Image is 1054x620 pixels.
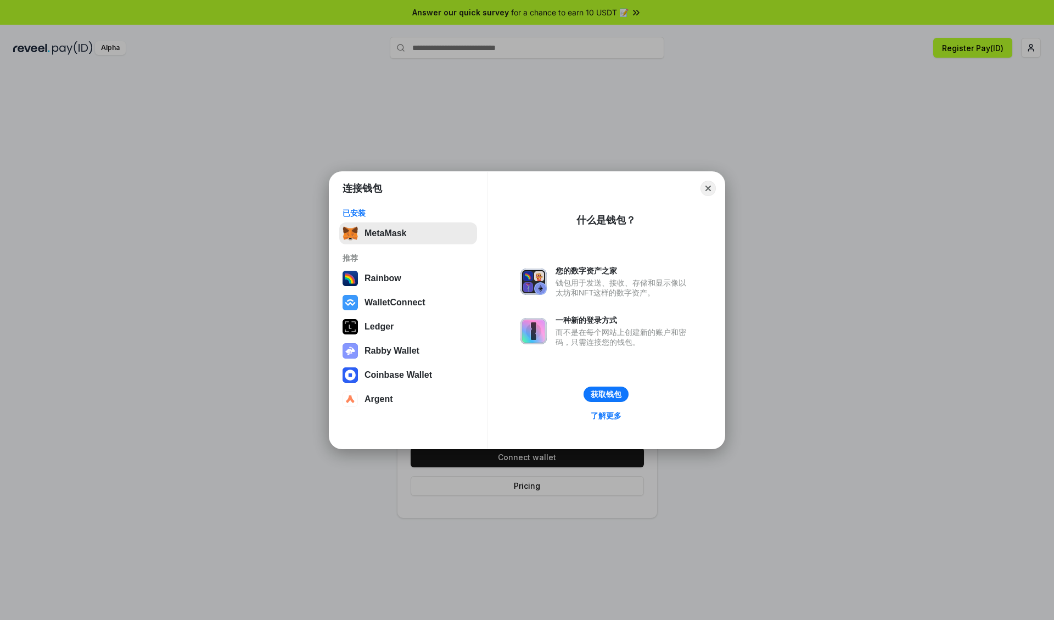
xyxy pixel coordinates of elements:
[339,292,477,314] button: WalletConnect
[365,298,425,308] div: WalletConnect
[343,343,358,359] img: svg+xml,%3Csvg%20xmlns%3D%22http%3A%2F%2Fwww.w3.org%2F2000%2Fsvg%22%20fill%3D%22none%22%20viewBox...
[700,181,716,196] button: Close
[584,409,628,423] a: 了解更多
[339,388,477,410] button: Argent
[343,226,358,241] img: svg+xml,%3Csvg%20fill%3D%22none%22%20height%3D%2233%22%20viewBox%3D%220%200%2035%2033%22%20width%...
[365,346,419,356] div: Rabby Wallet
[339,364,477,386] button: Coinbase Wallet
[556,266,692,276] div: 您的数字资产之家
[339,316,477,338] button: Ledger
[365,322,394,332] div: Ledger
[576,214,636,227] div: 什么是钱包？
[339,340,477,362] button: Rabby Wallet
[591,411,621,421] div: 了解更多
[343,208,474,218] div: 已安装
[343,392,358,407] img: svg+xml,%3Csvg%20width%3D%2228%22%20height%3D%2228%22%20viewBox%3D%220%200%2028%2028%22%20fill%3D...
[556,315,692,325] div: 一种新的登录方式
[343,367,358,383] img: svg+xml,%3Csvg%20width%3D%2228%22%20height%3D%2228%22%20viewBox%3D%220%200%2028%2028%22%20fill%3D...
[520,269,547,295] img: svg+xml,%3Csvg%20xmlns%3D%22http%3A%2F%2Fwww.w3.org%2F2000%2Fsvg%22%20fill%3D%22none%22%20viewBox...
[365,273,401,283] div: Rainbow
[556,278,692,298] div: 钱包用于发送、接收、存储和显示像以太坊和NFT这样的数字资产。
[584,387,629,402] button: 获取钱包
[556,327,692,347] div: 而不是在每个网站上创建新的账户和密码，只需连接您的钱包。
[365,228,406,238] div: MetaMask
[343,295,358,310] img: svg+xml,%3Csvg%20width%3D%2228%22%20height%3D%2228%22%20viewBox%3D%220%200%2028%2028%22%20fill%3D...
[343,182,382,195] h1: 连接钱包
[343,271,358,286] img: svg+xml,%3Csvg%20width%3D%22120%22%20height%3D%22120%22%20viewBox%3D%220%200%20120%20120%22%20fil...
[343,253,474,263] div: 推荐
[343,319,358,334] img: svg+xml,%3Csvg%20xmlns%3D%22http%3A%2F%2Fwww.w3.org%2F2000%2Fsvg%22%20width%3D%2228%22%20height%3...
[339,267,477,289] button: Rainbow
[520,318,547,344] img: svg+xml,%3Csvg%20xmlns%3D%22http%3A%2F%2Fwww.w3.org%2F2000%2Fsvg%22%20fill%3D%22none%22%20viewBox...
[591,389,621,399] div: 获取钱包
[365,394,393,404] div: Argent
[365,370,432,380] div: Coinbase Wallet
[339,222,477,244] button: MetaMask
